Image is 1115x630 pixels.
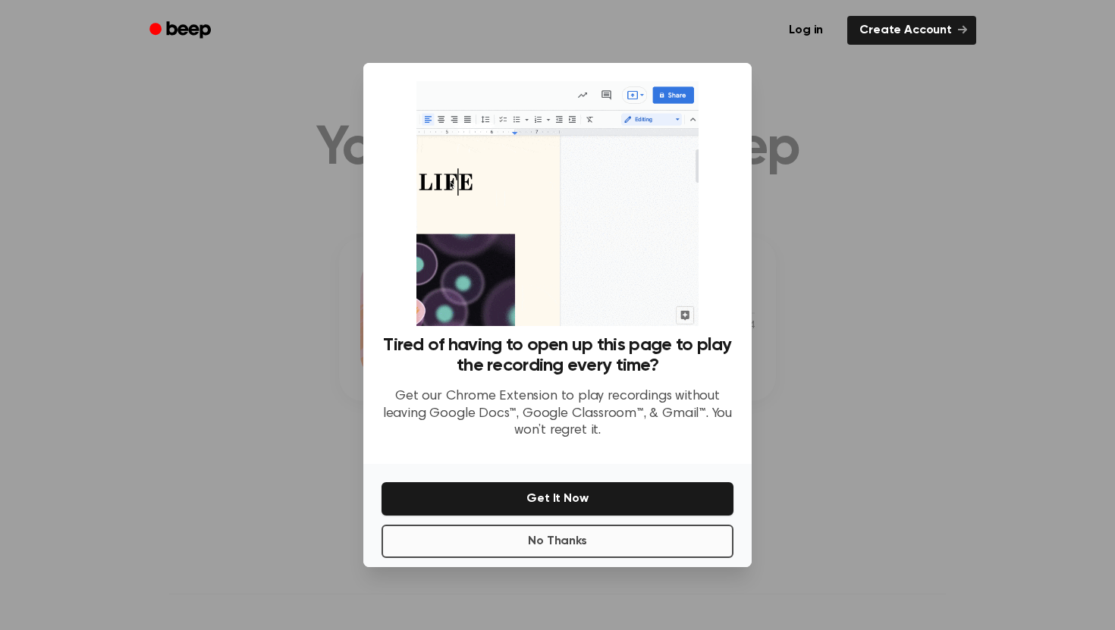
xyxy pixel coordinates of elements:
[382,525,733,558] button: No Thanks
[416,81,698,326] img: Beep extension in action
[382,388,733,440] p: Get our Chrome Extension to play recordings without leaving Google Docs™, Google Classroom™, & Gm...
[774,13,838,48] a: Log in
[139,16,225,45] a: Beep
[382,482,733,516] button: Get It Now
[847,16,976,45] a: Create Account
[382,335,733,376] h3: Tired of having to open up this page to play the recording every time?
